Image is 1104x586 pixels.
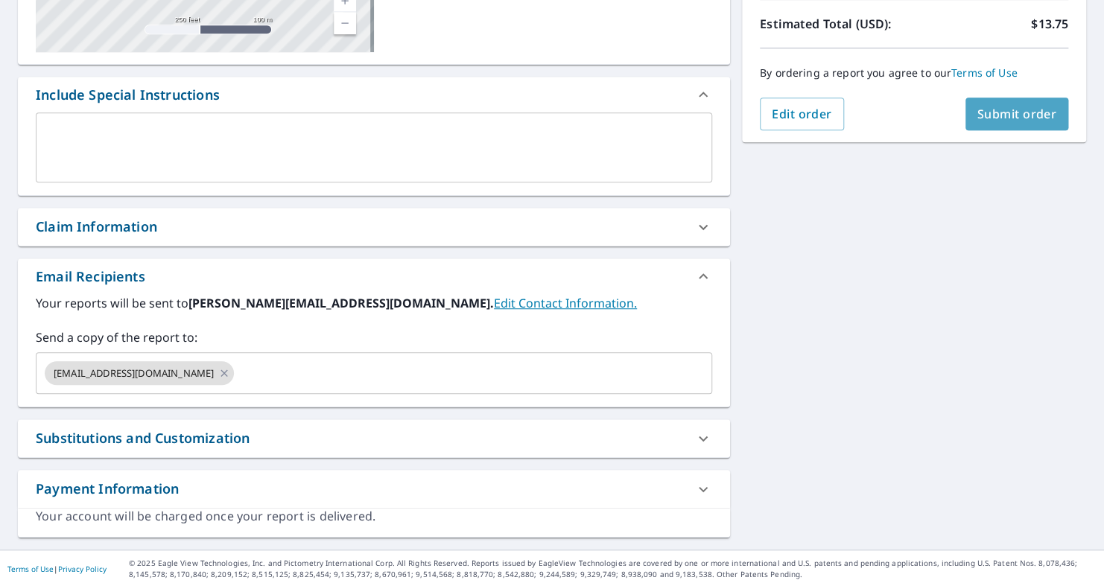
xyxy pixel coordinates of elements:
[334,12,356,34] a: Current Level 17, Zoom Out
[36,428,250,448] div: Substitutions and Customization
[36,294,712,312] label: Your reports will be sent to
[36,217,157,237] div: Claim Information
[760,15,914,33] p: Estimated Total (USD):
[772,106,832,122] span: Edit order
[760,98,844,130] button: Edit order
[977,106,1057,122] span: Submit order
[7,564,107,573] p: |
[36,479,179,499] div: Payment Information
[58,564,107,574] a: Privacy Policy
[760,66,1068,80] p: By ordering a report you agree to our
[18,470,730,508] div: Payment Information
[965,98,1069,130] button: Submit order
[18,419,730,457] div: Substitutions and Customization
[18,258,730,294] div: Email Recipients
[951,66,1018,80] a: Terms of Use
[36,85,220,105] div: Include Special Instructions
[36,508,712,525] div: Your account will be charged once your report is delivered.
[18,77,730,112] div: Include Special Instructions
[45,366,223,380] span: [EMAIL_ADDRESS][DOMAIN_NAME]
[129,558,1097,580] p: © 2025 Eagle View Technologies, Inc. and Pictometry International Corp. All Rights Reserved. Repo...
[36,328,712,346] label: Send a copy of the report to:
[7,564,54,574] a: Terms of Use
[45,361,234,385] div: [EMAIL_ADDRESS][DOMAIN_NAME]
[36,267,145,287] div: Email Recipients
[494,295,637,311] a: EditContactInfo
[1031,15,1068,33] p: $13.75
[188,295,494,311] b: [PERSON_NAME][EMAIL_ADDRESS][DOMAIN_NAME].
[18,208,730,246] div: Claim Information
